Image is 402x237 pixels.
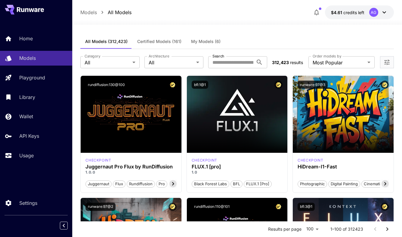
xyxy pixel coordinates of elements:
[85,81,127,89] button: rundiffusion:130@100
[304,225,321,233] div: 100
[19,132,39,140] p: API Keys
[191,39,221,44] span: My Models (6)
[19,54,36,62] p: Models
[85,164,176,170] h3: Juggernaut Pro Flux by RunDiffusion
[108,9,131,16] a: All Models
[85,54,100,59] label: Category
[381,81,389,89] button: Certified Model – Vetted for best performance and includes a commercial license.
[381,223,393,235] button: Go to next page
[137,39,181,44] span: Certified Models (161)
[85,39,128,44] span: All Models (312,423)
[274,203,283,211] button: Certified Model – Vetted for best performance and includes a commercial license.
[192,170,283,175] p: 1.0
[298,158,323,163] p: checkpoint
[19,74,45,81] p: Playground
[192,180,229,188] button: Black Forest Labs
[290,60,303,65] span: results
[192,164,283,170] h3: FLUX.1 [pro]
[156,180,167,188] button: pro
[85,59,130,66] span: All
[212,54,224,59] label: Search
[85,170,176,175] p: 1.0.0
[274,81,283,89] button: Certified Model – Vetted for best performance and includes a commercial license.
[329,181,360,187] span: Digital Painting
[383,59,391,66] button: Open more filters
[298,181,327,187] span: Photographic
[64,220,72,231] div: Collapse sidebar
[192,158,217,163] p: checkpoint
[298,180,327,188] button: Photographic
[313,59,365,66] span: Most Popular
[331,9,364,16] div: $4.61489
[231,181,242,187] span: BFL
[127,180,155,188] button: rundiffusion
[80,9,97,16] a: Models
[80,9,131,16] nav: breadcrumb
[169,203,177,211] button: Certified Model – Vetted for best performance and includes a commercial license.
[19,199,37,207] p: Settings
[19,35,33,42] p: Home
[343,10,364,15] span: credits left
[60,222,68,229] button: Collapse sidebar
[85,203,116,211] button: runware:97@2
[85,158,111,163] p: checkpoint
[156,181,167,187] span: pro
[331,10,343,15] span: $4.61
[325,5,394,19] button: $4.61489AG
[362,181,384,187] span: Cinematic
[19,94,35,101] p: Library
[192,203,232,211] button: rundiffusion:110@101
[298,164,388,170] h3: HiDream-I1-Fast
[86,181,111,187] span: juggernaut
[298,203,315,211] button: bfl:3@1
[192,158,217,163] div: fluxpro
[192,181,229,187] span: Black Forest Labs
[85,158,111,163] div: FLUX.1 D
[328,180,360,188] button: Digital Painting
[149,59,194,66] span: All
[85,180,112,188] button: juggernaut
[298,81,328,89] button: runware:97@3
[330,226,363,232] p: 1–100 of 312423
[113,180,125,188] button: flux
[298,158,323,163] div: HiDream Fast
[268,226,301,232] p: Results per page
[230,180,243,188] button: BFL
[272,60,289,65] span: 312,423
[19,152,34,159] p: Usage
[313,54,341,59] label: Order models by
[369,8,378,17] div: AG
[192,81,208,89] button: bfl:1@1
[113,181,125,187] span: flux
[169,81,177,89] button: Certified Model – Vetted for best performance and includes a commercial license.
[381,203,389,211] button: Certified Model – Vetted for best performance and includes a commercial license.
[19,113,33,120] p: Wallet
[149,54,169,59] label: Architecture
[127,181,155,187] span: rundiffusion
[244,180,272,188] button: FLUX.1 [pro]
[244,181,271,187] span: FLUX.1 [pro]
[361,180,385,188] button: Cinematic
